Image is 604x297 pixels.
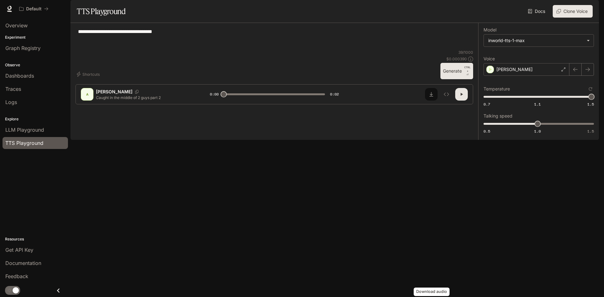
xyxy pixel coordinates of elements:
span: 0.5 [484,129,490,134]
p: Default [26,6,42,12]
p: $ 0.000390 [446,56,467,62]
button: GenerateCTRL +⏎ [440,63,473,79]
h1: TTS Playground [77,5,126,18]
p: Caught in the middle of 2 guys part 2 [96,95,195,100]
span: 1.5 [587,102,594,107]
a: Docs [527,5,548,18]
button: Download audio [425,88,438,101]
button: Clone Voice [553,5,593,18]
p: Voice [484,57,495,61]
p: CTRL + [464,65,471,73]
p: Talking speed [484,114,512,118]
p: [PERSON_NAME] [96,89,132,95]
div: inworld-tts-1-max [484,35,594,47]
button: All workspaces [16,3,51,15]
span: 1.0 [534,129,541,134]
span: 0:02 [330,91,339,97]
button: Copy Voice ID [132,90,141,94]
p: ⏎ [464,65,471,77]
div: inworld-tts-1-max [488,37,584,44]
span: 1.1 [534,102,541,107]
div: A [82,89,92,99]
p: Model [484,28,496,32]
div: Download audio [414,288,450,296]
span: 1.5 [587,129,594,134]
p: Temperature [484,87,510,91]
p: [PERSON_NAME] [496,66,533,73]
button: Inspect [440,88,453,101]
span: 0:00 [210,91,219,97]
button: Reset to default [587,85,594,92]
p: 39 / 1000 [458,50,473,55]
span: 0.7 [484,102,490,107]
button: Shortcuts [75,69,102,79]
